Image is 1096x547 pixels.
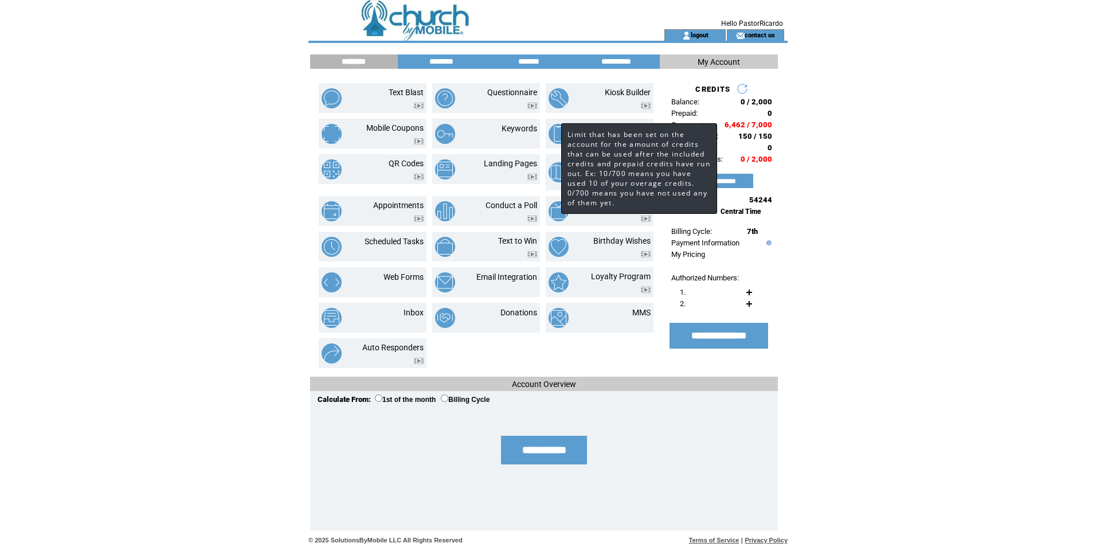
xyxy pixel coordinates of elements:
[366,123,424,132] a: Mobile Coupons
[500,308,537,317] a: Donations
[414,103,424,109] img: video.png
[549,237,569,257] img: birthday-wishes.png
[502,124,537,133] a: Keywords
[404,308,424,317] a: Inbox
[441,396,490,404] label: Billing Cycle
[671,227,712,236] span: Billing Cycle:
[484,159,537,168] a: Landing Pages
[764,240,772,245] img: help.gif
[695,85,730,93] span: CREDITS
[527,216,537,222] img: video.png
[768,143,772,152] span: 0
[632,308,651,317] a: MMS
[441,394,448,402] input: Billing Cycle
[721,208,761,216] span: Central Time
[375,394,382,402] input: 1st of the month
[322,88,342,108] img: text-blast.png
[641,216,651,222] img: video.png
[322,308,342,328] img: inbox.png
[549,272,569,292] img: loyalty-program.png
[698,57,740,67] span: My Account
[745,31,775,38] a: contact us
[549,162,569,182] img: scavenger-hunt.png
[435,308,455,328] img: donations.png
[641,287,651,293] img: video.png
[322,124,342,144] img: mobile-coupons.png
[689,537,739,544] a: Terms of Service
[414,138,424,144] img: video.png
[486,201,537,210] a: Conduct a Poll
[680,299,686,308] span: 2.
[435,124,455,144] img: keywords.png
[721,19,783,28] span: Hello PastorRicardo
[741,537,743,544] span: |
[435,272,455,292] img: email-integration.png
[738,132,772,140] span: 150 / 150
[741,155,772,163] span: 0 / 2,000
[322,272,342,292] img: web-forms.png
[671,120,704,129] span: Overages:
[768,109,772,118] span: 0
[725,120,772,129] span: 6,462 / 7,000
[591,272,651,281] a: Loyalty Program
[414,174,424,180] img: video.png
[736,31,745,40] img: contact_us_icon.gif
[322,201,342,221] img: appointments.png
[322,343,342,364] img: auto-responders.png
[741,97,772,106] span: 0 / 2,000
[435,237,455,257] img: text-to-win.png
[593,236,651,245] a: Birthday Wishes
[549,201,569,221] img: text-to-screen.png
[745,537,788,544] a: Privacy Policy
[322,159,342,179] img: qr-codes.png
[389,159,424,168] a: QR Codes
[549,88,569,108] img: kiosk-builder.png
[435,88,455,108] img: questionnaire.png
[641,103,651,109] img: video.png
[549,308,569,328] img: mms.png
[389,88,424,97] a: Text Blast
[671,109,698,118] span: Prepaid:
[512,380,576,389] span: Account Overview
[498,236,537,245] a: Text to Win
[747,227,758,236] span: 7th
[641,251,651,257] img: video.png
[671,239,739,247] a: Payment Information
[375,396,436,404] label: 1st of the month
[527,174,537,180] img: video.png
[487,88,537,97] a: Questionnaire
[605,88,651,97] a: Kiosk Builder
[414,358,424,364] img: video.png
[567,130,710,208] span: Limit that has been set on the account for the amount of credits that can be used after the inclu...
[691,31,709,38] a: logout
[682,31,691,40] img: account_icon.gif
[527,103,537,109] img: video.png
[414,216,424,222] img: video.png
[435,201,455,221] img: conduct-a-poll.png
[671,273,739,282] span: Authorized Numbers:
[362,343,424,352] a: Auto Responders
[476,272,537,282] a: Email Integration
[318,395,371,404] span: Calculate From:
[671,250,705,259] a: My Pricing
[322,237,342,257] img: scheduled-tasks.png
[671,97,699,106] span: Balance:
[308,537,463,544] span: © 2025 SolutionsByMobile LLC All Rights Reserved
[749,196,772,204] span: 54244
[527,251,537,257] img: video.png
[365,237,424,246] a: Scheduled Tasks
[373,201,424,210] a: Appointments
[383,272,424,282] a: Web Forms
[680,288,686,296] span: 1.
[549,124,569,144] img: mobile-websites.png
[435,159,455,179] img: landing-pages.png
